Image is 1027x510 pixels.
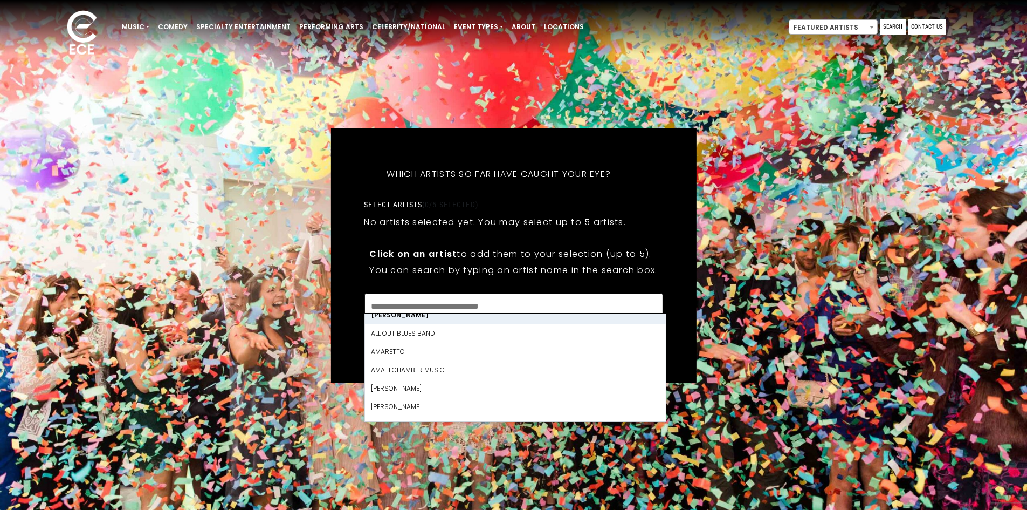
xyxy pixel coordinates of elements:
a: Specialty Entertainment [192,18,295,36]
label: Select artists [364,200,478,209]
a: Event Types [450,18,507,36]
p: No artists selected yet. You may select up to 5 artists. [364,215,626,229]
p: You can search by typing an artist name in the search box. [369,263,657,277]
a: Celebrity/National [368,18,450,36]
a: Contact Us [908,19,946,35]
li: All Out Blues Band [364,324,665,343]
a: About [507,18,540,36]
span: Featured Artists [789,20,877,35]
a: Comedy [154,18,192,36]
li: [PERSON_NAME] [364,306,665,324]
li: [PERSON_NAME] [364,379,665,398]
li: [PERSON_NAME] [364,398,665,416]
strong: Click on an artist [369,248,457,260]
img: ece_new_logo_whitev2-1.png [55,8,109,60]
span: (0/5 selected) [422,200,478,209]
p: to add them to your selection (up to 5). [369,247,657,261]
a: Search [880,19,906,35]
h5: Which artists so far have caught your eye? [364,155,633,194]
a: Performing Arts [295,18,368,36]
span: Featured Artists [789,19,878,35]
a: Locations [540,18,588,36]
li: [PERSON_NAME] [364,416,665,434]
li: Amati Chamber Music [364,361,665,379]
li: Amaretto [364,343,665,361]
a: Music [118,18,154,36]
textarea: Search [371,300,656,310]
